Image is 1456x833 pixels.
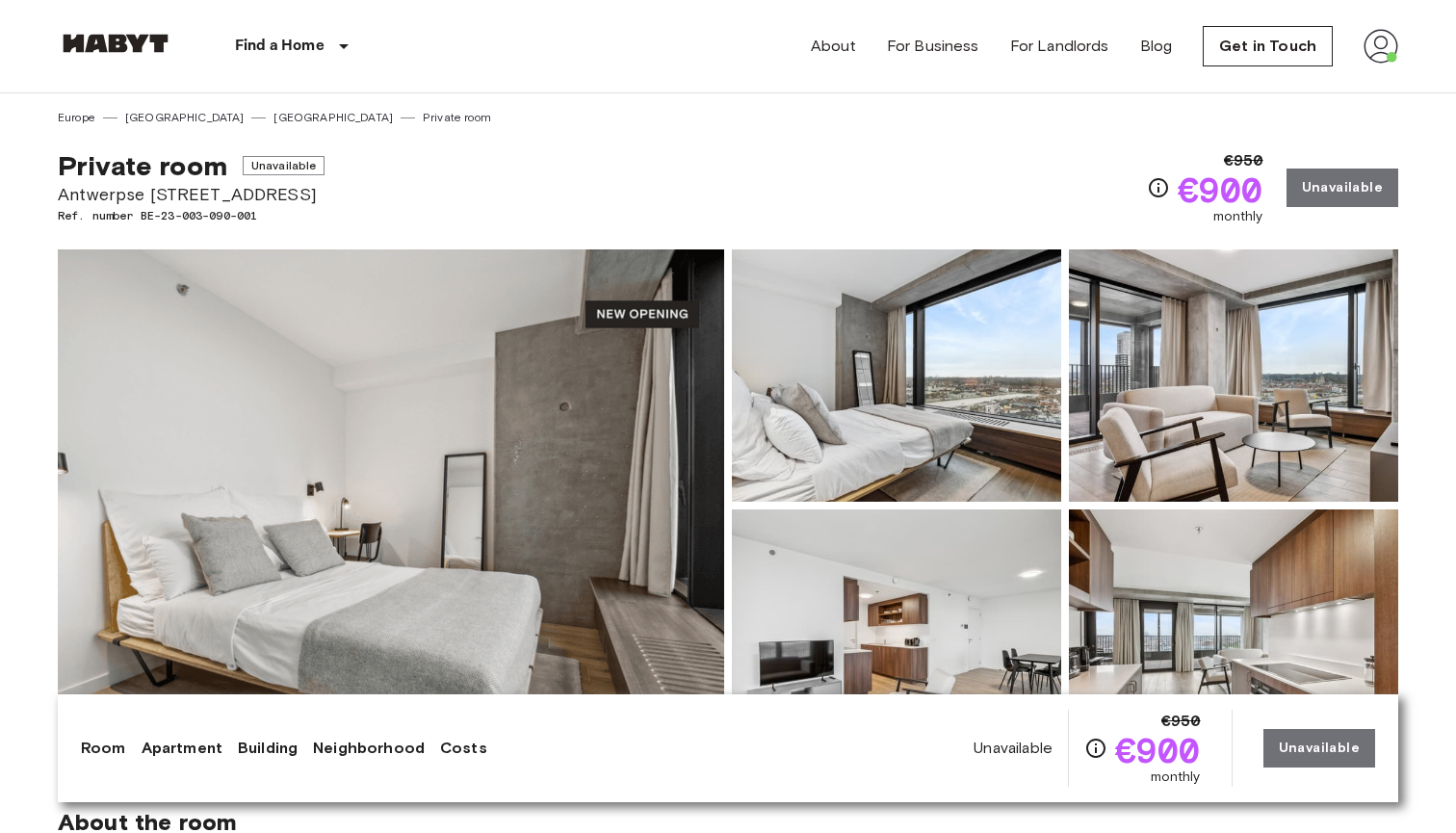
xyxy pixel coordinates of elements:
[81,737,126,760] a: Room
[58,249,724,762] img: Marketing picture of unit BE-23-003-090-001
[887,35,979,58] a: For Business
[423,109,491,126] a: Private room
[1069,509,1398,762] img: Picture of unit BE-23-003-090-001
[1364,29,1398,64] img: avatar
[58,149,227,182] span: Private room
[238,737,298,760] a: Building
[142,737,222,760] a: Apartment
[1213,207,1263,226] span: monthly
[273,109,393,126] a: [GEOGRAPHIC_DATA]
[313,737,425,760] a: Neighborhood
[1151,768,1201,787] span: monthly
[974,738,1053,759] span: Unavailable
[58,207,325,224] span: Ref. number BE-23-003-090-001
[1084,737,1107,760] svg: Check cost overview for full price breakdown. Please note that discounts apply to new joiners onl...
[1115,733,1201,768] span: €900
[1178,172,1263,207] span: €900
[811,35,856,58] a: About
[1069,249,1398,502] img: Picture of unit BE-23-003-090-001
[1161,710,1201,733] span: €950
[440,737,487,760] a: Costs
[1224,149,1263,172] span: €950
[58,109,95,126] a: Europe
[235,35,325,58] p: Find a Home
[58,34,173,53] img: Habyt
[732,249,1061,502] img: Picture of unit BE-23-003-090-001
[125,109,245,126] a: [GEOGRAPHIC_DATA]
[1010,35,1109,58] a: For Landlords
[1203,26,1333,66] a: Get in Touch
[1140,35,1173,58] a: Blog
[732,509,1061,762] img: Picture of unit BE-23-003-090-001
[243,156,325,175] span: Unavailable
[1147,176,1170,199] svg: Check cost overview for full price breakdown. Please note that discounts apply to new joiners onl...
[58,182,325,207] span: Antwerpse [STREET_ADDRESS]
